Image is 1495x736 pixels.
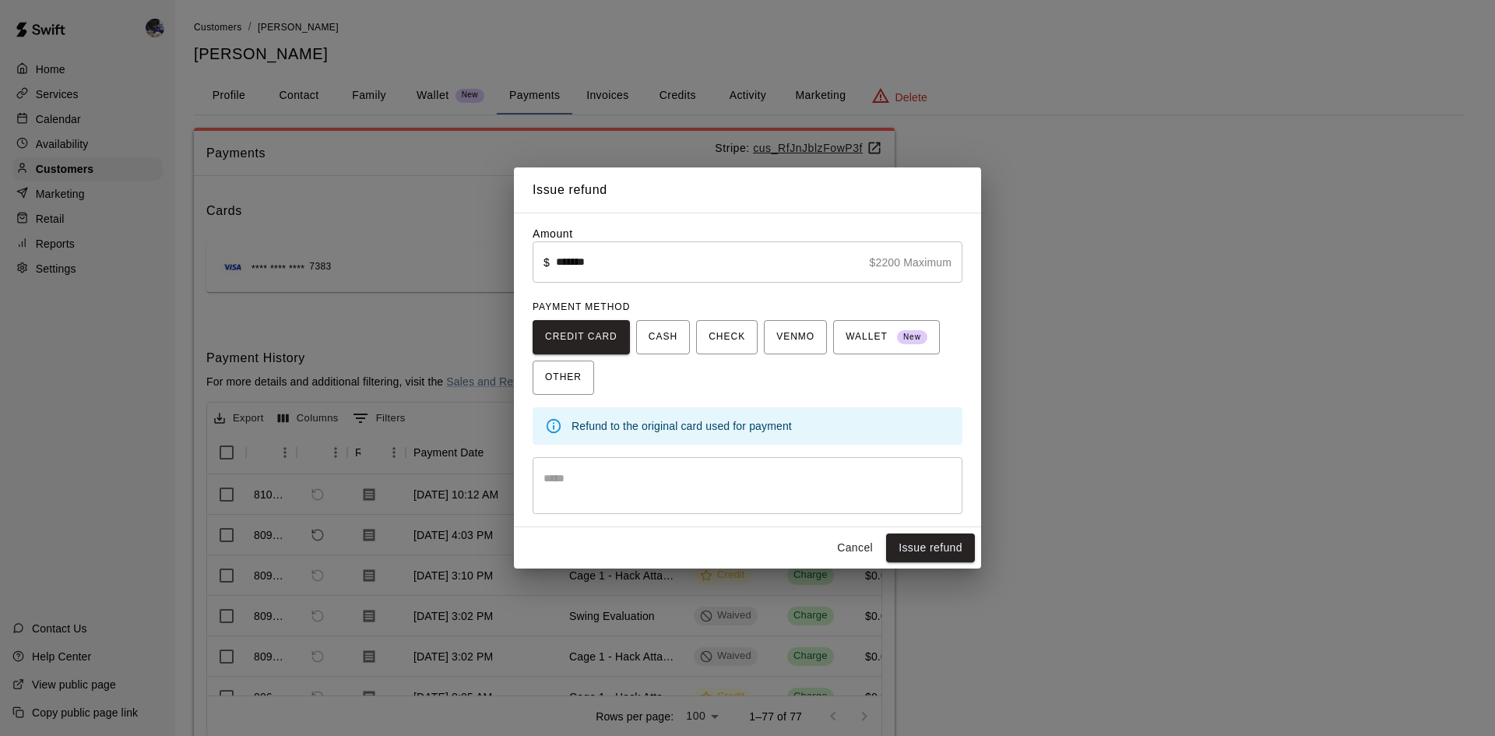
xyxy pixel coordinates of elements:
[764,320,827,354] button: VENMO
[830,534,880,562] button: Cancel
[533,227,573,240] label: Amount
[696,320,758,354] button: CHECK
[636,320,690,354] button: CASH
[846,325,927,350] span: WALLET
[543,255,550,270] p: $
[833,320,940,354] button: WALLET New
[533,320,630,354] button: CREDIT CARD
[514,167,981,213] h2: Issue refund
[533,301,630,312] span: PAYMENT METHOD
[533,361,594,395] button: OTHER
[545,325,617,350] span: CREDIT CARD
[776,325,814,350] span: VENMO
[572,412,950,440] div: Refund to the original card used for payment
[709,325,745,350] span: CHECK
[870,255,952,270] p: $2200 Maximum
[886,534,975,562] button: Issue refund
[545,365,582,390] span: OTHER
[897,327,927,348] span: New
[649,325,677,350] span: CASH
